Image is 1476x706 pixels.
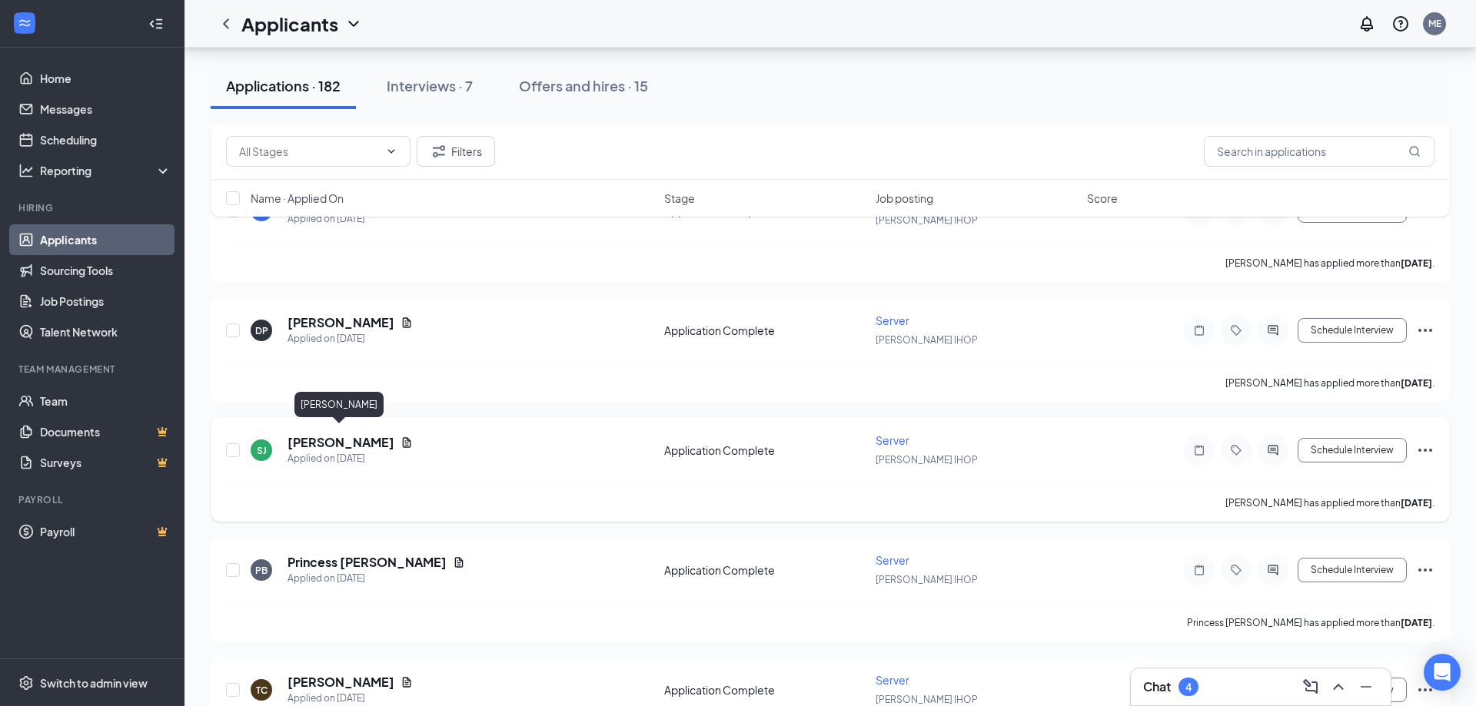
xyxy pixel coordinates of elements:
span: Name · Applied On [251,191,344,206]
a: PayrollCrown [40,516,171,547]
div: Reporting [40,163,172,178]
p: [PERSON_NAME] has applied more than . [1225,257,1434,270]
svg: Document [401,436,413,449]
svg: ComposeMessage [1301,678,1320,696]
div: Offers and hires · 15 [519,76,648,95]
button: Schedule Interview [1298,438,1407,462]
p: [PERSON_NAME] has applied more than . [1225,496,1434,509]
div: Hiring [18,201,168,214]
div: [PERSON_NAME] [294,392,384,417]
div: Switch to admin view [40,675,148,691]
svg: Ellipses [1416,561,1434,579]
a: Messages [40,94,171,124]
div: Application Complete [664,682,866,698]
a: Home [40,63,171,94]
svg: Note [1190,564,1208,576]
div: PB [255,564,268,577]
span: [PERSON_NAME] IHOP [876,694,978,705]
svg: Document [401,676,413,688]
button: Minimize [1354,675,1378,699]
a: SurveysCrown [40,447,171,478]
button: ComposeMessage [1298,675,1323,699]
div: Applied on [DATE] [288,331,413,346]
svg: Note [1190,444,1208,456]
svg: Document [401,317,413,329]
b: [DATE] [1401,497,1432,509]
div: Interviews · 7 [387,76,473,95]
svg: QuestionInfo [1391,15,1410,33]
div: Applied on [DATE] [288,451,413,466]
svg: Settings [18,675,34,691]
div: Applied on [DATE] [288,691,413,706]
input: All Stages [239,143,379,160]
svg: ChevronUp [1329,678,1348,696]
div: DP [255,324,268,337]
svg: ActiveChat [1264,324,1282,336]
a: Talent Network [40,317,171,347]
svg: ActiveChat [1264,564,1282,576]
h5: Princess [PERSON_NAME] [288,554,447,571]
a: Applicants [40,224,171,255]
svg: Ellipses [1416,321,1434,340]
span: Stage [664,191,695,206]
svg: Analysis [18,163,34,178]
button: ChevronUp [1326,675,1351,699]
svg: Ellipses [1416,681,1434,699]
div: Applications · 182 [226,76,341,95]
svg: Collapse [148,16,164,31]
svg: Notifications [1358,15,1376,33]
b: [DATE] [1401,617,1432,628]
input: Search in applications [1204,136,1434,167]
svg: ChevronDown [344,15,363,33]
span: Score [1087,191,1118,206]
h1: Applicants [241,11,338,37]
span: [PERSON_NAME] IHOP [876,454,978,466]
h5: [PERSON_NAME] [288,314,394,331]
span: Server [876,433,909,447]
button: Schedule Interview [1298,318,1407,343]
svg: Note [1190,324,1208,336]
h5: [PERSON_NAME] [288,434,394,451]
svg: Ellipses [1416,441,1434,459]
svg: Document [453,556,465,568]
a: Sourcing Tools [40,255,171,286]
p: [PERSON_NAME] has applied more than . [1225,376,1434,389]
div: Application Complete [664,562,866,578]
a: Scheduling [40,124,171,155]
span: [PERSON_NAME] IHOP [876,574,978,585]
div: Application Complete [664,442,866,458]
p: Princess [PERSON_NAME] has applied more than . [1187,616,1434,629]
a: Job Postings [40,286,171,317]
button: Filter Filters [417,136,495,167]
button: Schedule Interview [1298,558,1407,582]
div: 4 [1185,681,1192,694]
h5: [PERSON_NAME] [288,674,394,691]
span: Job posting [876,191,933,206]
h3: Chat [1143,678,1171,695]
svg: ActiveChat [1264,444,1282,456]
div: Team Management [18,363,168,376]
span: [PERSON_NAME] IHOP [876,334,978,346]
span: Server [876,313,909,327]
svg: Tag [1227,444,1245,456]
div: SJ [257,444,267,457]
div: ME [1428,17,1441,30]
span: Server [876,553,909,567]
svg: Tag [1227,564,1245,576]
svg: Tag [1227,324,1245,336]
b: [DATE] [1401,377,1432,389]
a: Team [40,386,171,416]
div: Applied on [DATE] [288,571,465,586]
svg: Filter [430,142,448,161]
svg: ChevronLeft [217,15,235,33]
div: Open Intercom Messenger [1424,654,1461,691]
div: TC [256,684,268,697]
svg: MagnifyingGlass [1408,145,1421,157]
div: Payroll [18,493,168,506]
a: DocumentsCrown [40,416,171,447]
svg: WorkstreamLogo [17,15,32,31]
span: Server [876,673,909,687]
svg: Minimize [1357,678,1375,696]
b: [DATE] [1401,257,1432,269]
